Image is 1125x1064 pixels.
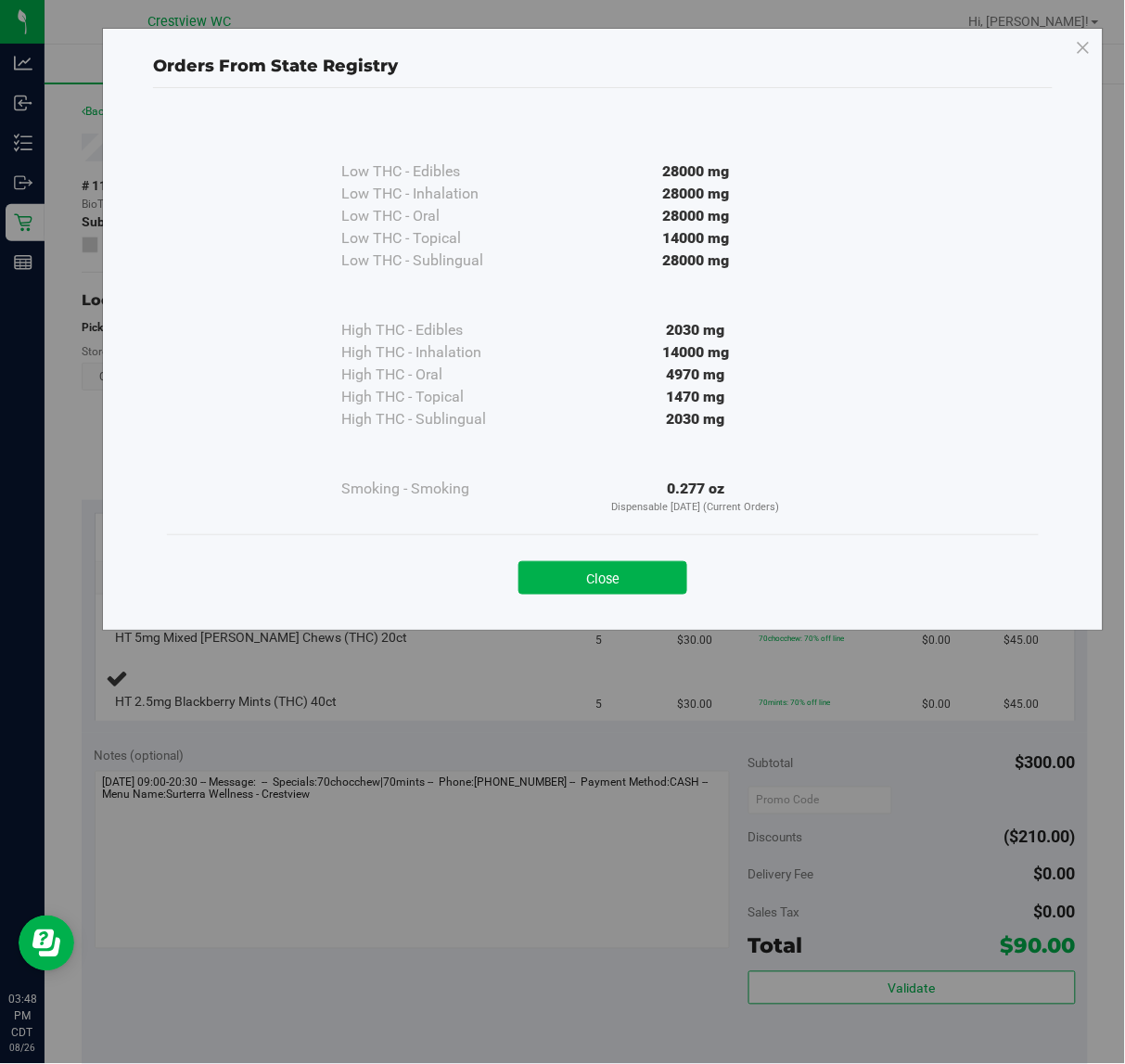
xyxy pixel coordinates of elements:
[527,183,864,205] div: 28000 mg
[518,561,687,595] button: Close
[341,160,527,183] div: Low THC - Edibles
[527,364,864,386] div: 4970 mg
[527,227,864,250] div: 14000 mg
[527,250,864,272] div: 28000 mg
[341,408,527,430] div: High THC - Sublingual
[341,386,527,408] div: High THC - Topical
[527,319,864,341] div: 2030 mg
[527,500,864,516] p: Dispensable [DATE] (Current Orders)
[19,916,74,971] iframe: Resource center
[527,341,864,364] div: 14000 mg
[341,183,527,205] div: Low THC - Inhalation
[341,250,527,272] div: Low THC - Sublingual
[527,478,864,516] div: 0.277 oz
[341,478,527,500] div: Smoking - Smoking
[527,386,864,408] div: 1470 mg
[527,160,864,183] div: 28000 mg
[341,205,527,227] div: Low THC - Oral
[527,205,864,227] div: 28000 mg
[341,319,527,341] div: High THC - Edibles
[527,408,864,430] div: 2030 mg
[341,227,527,250] div: Low THC - Topical
[341,341,527,364] div: High THC - Inhalation
[341,364,527,386] div: High THC - Oral
[153,56,398,76] span: Orders From State Registry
